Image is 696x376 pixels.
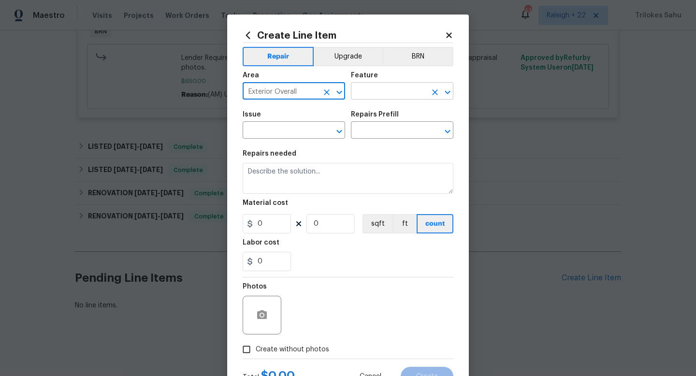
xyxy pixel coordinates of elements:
[417,214,453,233] button: count
[314,47,383,66] button: Upgrade
[392,214,417,233] button: ft
[333,125,346,138] button: Open
[243,72,259,79] h5: Area
[441,125,454,138] button: Open
[243,283,267,290] h5: Photos
[256,345,329,355] span: Create without photos
[428,86,442,99] button: Clear
[351,111,399,118] h5: Repairs Prefill
[243,239,279,246] h5: Labor cost
[243,150,296,157] h5: Repairs needed
[441,86,454,99] button: Open
[243,47,314,66] button: Repair
[243,30,445,41] h2: Create Line Item
[362,214,392,233] button: sqft
[382,47,453,66] button: BRN
[243,111,261,118] h5: Issue
[243,200,288,206] h5: Material cost
[320,86,333,99] button: Clear
[333,86,346,99] button: Open
[351,72,378,79] h5: Feature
